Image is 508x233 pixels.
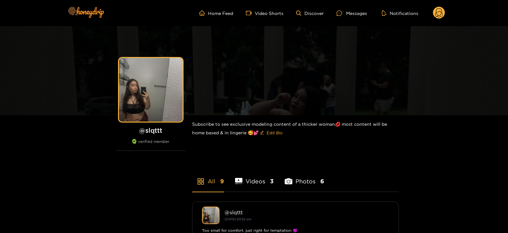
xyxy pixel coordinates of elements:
img: slqttt [202,207,219,224]
span: home [199,10,208,16]
a: Video Shorts [246,10,283,16]
li: Videos [235,163,274,192]
div: verified member [116,139,186,151]
li: Photos [285,163,324,192]
div: @ slqttt [225,209,389,215]
span: edit [260,131,264,135]
h1: @ slqttt [116,126,186,134]
span: 6 [320,177,324,185]
button: Notifications [380,10,420,16]
span: video-camera [246,10,255,16]
a: Home Feed [199,10,233,16]
span: 9 [220,177,224,185]
small: [DATE] 00:52 am [225,217,251,221]
li: All [192,163,224,192]
div: Messages [337,10,367,17]
span: 3 [270,177,274,185]
a: Discover [296,11,324,16]
button: editEdit Bio [259,128,284,138]
span: appstore [197,178,205,185]
span: Edit Bio [267,130,282,136]
div: Subscribe to see exclusive modeling content of a thicker woman💋 most content will be home based &... [192,115,399,143]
